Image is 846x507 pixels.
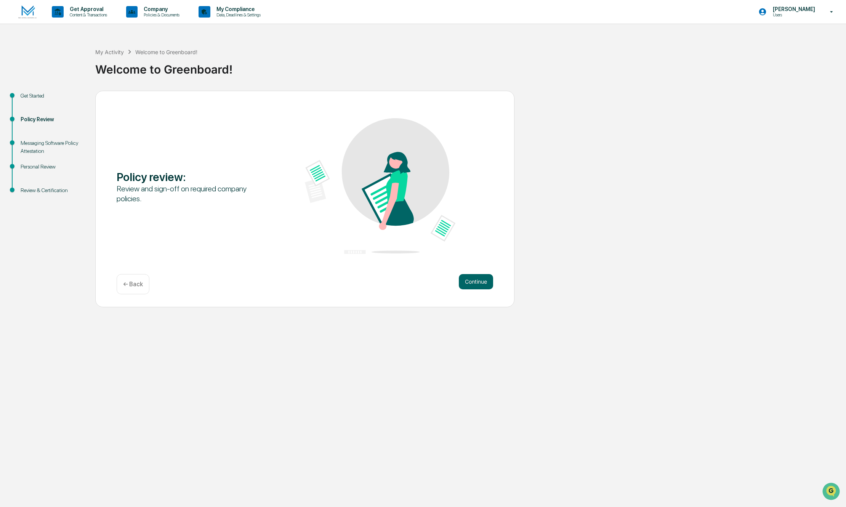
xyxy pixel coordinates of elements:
[5,107,51,121] a: 🔎Data Lookup
[95,49,124,55] div: My Activity
[21,186,83,194] div: Review & Certification
[459,274,493,289] button: Continue
[26,66,96,72] div: We're available if you need us!
[64,12,111,18] p: Content & Transactions
[18,5,37,19] img: logo
[55,96,61,103] div: 🗄️
[21,163,83,171] div: Personal Review
[21,92,83,100] div: Get Started
[123,281,143,288] p: ← Back
[64,6,111,12] p: Get Approval
[8,96,14,103] div: 🖐️
[117,184,267,204] div: Review and sign-off on required company policies.
[15,110,48,118] span: Data Lookup
[21,139,83,155] div: Messaging Software Policy Attestation
[54,128,92,135] a: Powered byPylon
[5,93,52,106] a: 🖐️Preclearance
[8,111,14,117] div: 🔎
[21,116,83,124] div: Policy Review
[138,6,183,12] p: Company
[8,16,139,28] p: How can we help?
[305,118,455,254] img: Policy review
[117,170,267,184] div: Policy review :
[767,6,819,12] p: [PERSON_NAME]
[76,129,92,135] span: Pylon
[15,96,49,103] span: Preclearance
[26,58,125,66] div: Start new chat
[52,93,98,106] a: 🗄️Attestations
[8,58,21,72] img: 1746055101610-c473b297-6a78-478c-a979-82029cc54cd1
[63,96,95,103] span: Attestations
[130,60,139,69] button: Start new chat
[822,482,842,502] iframe: Open customer support
[210,6,264,12] p: My Compliance
[210,12,264,18] p: Data, Deadlines & Settings
[95,56,842,76] div: Welcome to Greenboard!
[767,12,819,18] p: Users
[138,12,183,18] p: Policies & Documents
[135,49,197,55] div: Welcome to Greenboard!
